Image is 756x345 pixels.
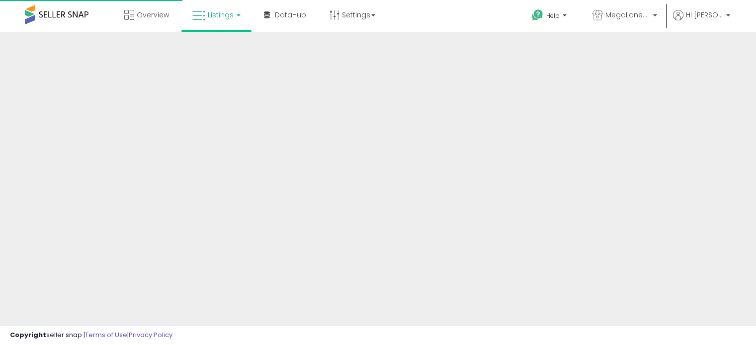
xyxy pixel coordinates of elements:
a: Help [524,1,577,32]
a: Terms of Use [85,330,127,340]
span: Overview [137,10,169,20]
i: Get Help [531,9,544,21]
span: Hi [PERSON_NAME] [686,10,723,20]
span: MegaLanes Distribution [605,10,650,20]
span: DataHub [275,10,306,20]
span: Listings [208,10,234,20]
div: seller snap | | [10,331,172,340]
a: Hi [PERSON_NAME] [673,10,730,32]
span: Help [546,11,560,20]
a: Privacy Policy [129,330,172,340]
strong: Copyright [10,330,46,340]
